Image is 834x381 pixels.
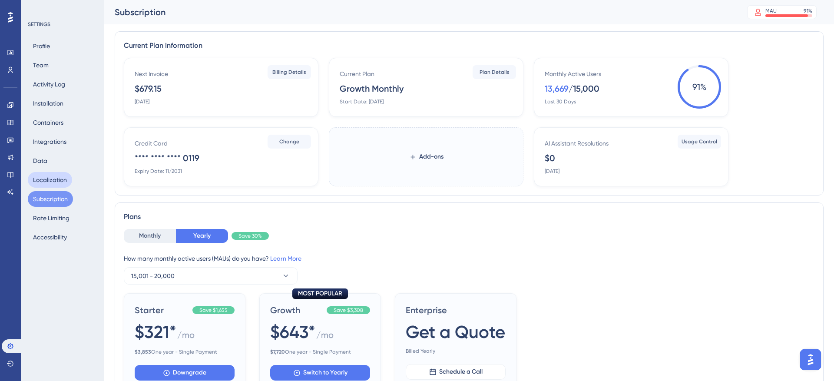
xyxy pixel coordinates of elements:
button: Profile [28,38,55,54]
span: One year - Single Payment [270,348,370,355]
button: Switch to Yearly [270,365,370,381]
div: [DATE] [135,98,149,105]
span: $643* [270,320,315,344]
span: Starter [135,304,189,316]
span: 15,001 - 20,000 [131,271,175,281]
b: $ 3,853 [135,349,151,355]
span: Enterprise [406,304,506,316]
div: MOST POPULAR [292,288,348,299]
div: Growth Monthly [340,83,404,95]
button: Add-ons [395,149,457,165]
button: Change [268,135,311,149]
button: Localization [28,172,72,188]
button: Activity Log [28,76,70,92]
div: Start Date: [DATE] [340,98,384,105]
span: Usage Control [682,138,717,145]
button: Team [28,57,54,73]
iframe: UserGuiding AI Assistant Launcher [798,347,824,373]
span: Schedule a Call [439,367,483,377]
button: Rate Limiting [28,210,75,226]
div: $0 [545,152,555,164]
span: Billed Yearly [406,348,506,354]
div: Current Plan Information [124,40,814,51]
span: Plan Details [480,69,510,76]
button: Integrations [28,134,72,149]
div: / 15,000 [569,83,599,95]
span: $321* [135,320,176,344]
button: Monthly [124,229,176,243]
div: $679.15 [135,83,162,95]
button: 15,001 - 20,000 [124,267,298,285]
button: Accessibility [28,229,72,245]
div: Next Invoice [135,69,168,79]
button: Plan Details [473,65,516,79]
a: Learn More [270,255,301,262]
button: Containers [28,115,69,130]
div: MAU [765,7,777,14]
button: Installation [28,96,69,111]
span: Add-ons [419,152,443,162]
span: One year - Single Payment [135,348,235,355]
div: Subscription [115,6,725,18]
div: 91 % [804,7,812,14]
span: Save 30% [238,232,262,239]
span: Change [279,138,299,145]
span: Save $3,308 [334,307,363,314]
span: / mo [177,329,195,345]
button: Downgrade [135,365,235,381]
button: Schedule a Call [406,364,506,380]
div: Last 30 Days [545,98,576,105]
span: Billing Details [272,69,306,76]
div: [DATE] [545,168,559,175]
div: How many monthly active users (MAUs) do you have? [124,253,814,264]
span: Save $1,655 [199,307,228,314]
span: Get a Quote [406,320,505,344]
div: Monthly Active Users [545,69,601,79]
b: $ 7,720 [270,349,285,355]
div: AI Assistant Resolutions [545,138,609,149]
span: Growth [270,304,323,316]
span: Downgrade [173,368,206,378]
div: SETTINGS [28,21,98,28]
span: / mo [316,329,334,345]
div: Current Plan [340,69,374,79]
button: Data [28,153,53,169]
span: Switch to Yearly [303,368,347,378]
div: Plans [124,212,814,222]
button: Usage Control [678,135,721,149]
div: Expiry Date: 11/2031 [135,168,182,175]
div: Credit Card [135,138,168,149]
div: 13,669 [545,83,569,95]
button: Subscription [28,191,73,207]
span: 91 % [678,65,721,109]
button: Yearly [176,229,228,243]
button: Billing Details [268,65,311,79]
